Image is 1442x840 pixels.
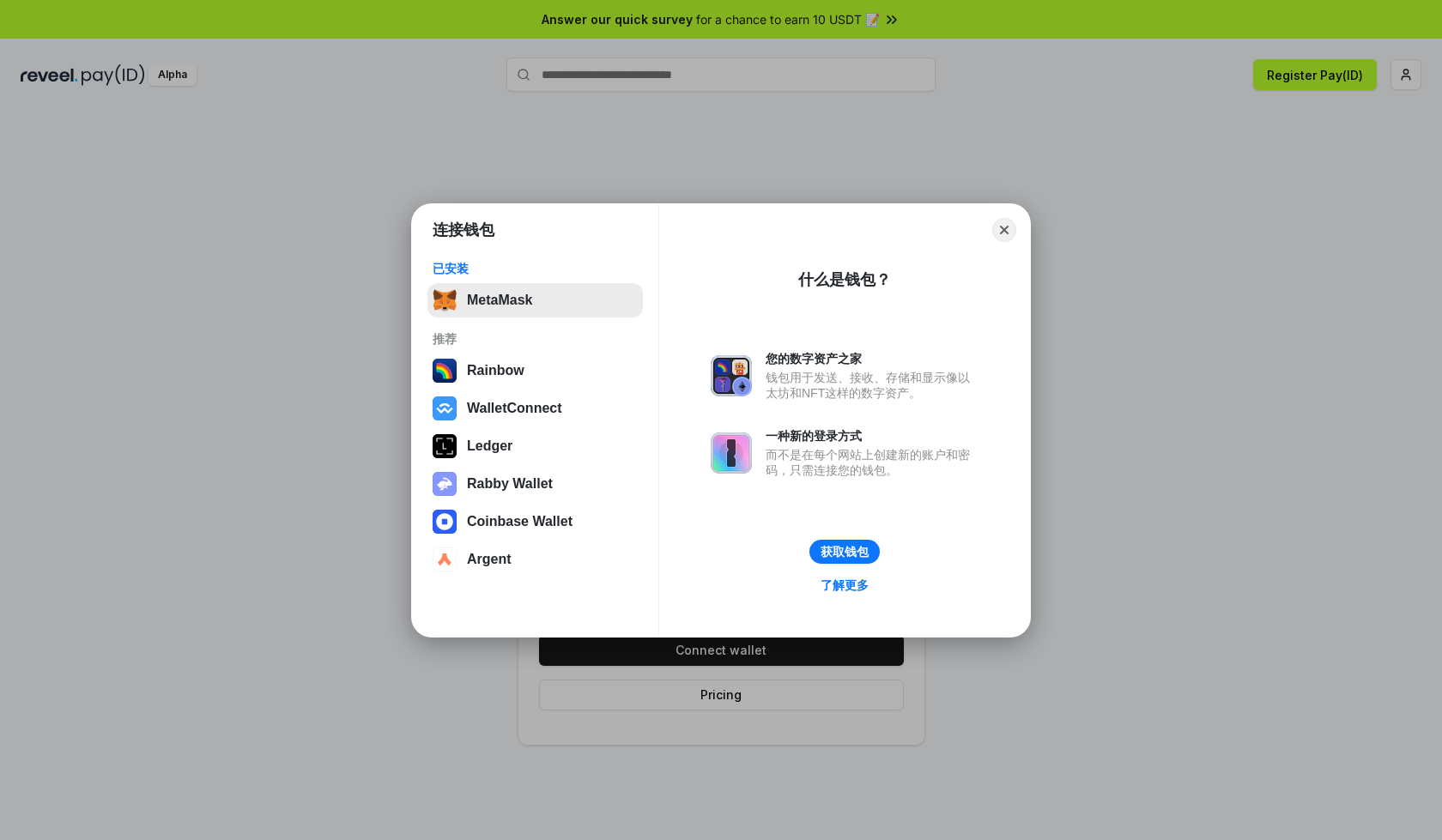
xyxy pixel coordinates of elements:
[433,396,457,420] img: svg+xml,%3Csvg%20width%3D%2228%22%20height%3D%2228%22%20viewBox%3D%220%200%2028%2028%22%20fill%3D...
[427,542,643,577] button: Argent
[433,434,457,458] img: svg+xml,%3Csvg%20xmlns%3D%22http%3A%2F%2Fwww.w3.org%2F2000%2Fsvg%22%20width%3D%2228%22%20height%3...
[992,218,1016,242] button: Close
[810,574,879,596] a: 了解更多
[467,514,573,529] div: Coinbase Wallet
[427,283,643,317] button: MetaMask
[427,354,643,388] button: Rainbow
[821,577,869,593] div: 了解更多
[766,370,978,401] div: 钱包用于发送、接收、存储和显示像以太坊和NFT这样的数字资产。
[433,288,457,312] img: svg+xml,%3Csvg%20fill%3D%22none%22%20height%3D%2233%22%20viewBox%3D%220%200%2035%2033%22%20width%...
[711,355,752,396] img: svg+xml,%3Csvg%20xmlns%3D%22http%3A%2F%2Fwww.w3.org%2F2000%2Fsvg%22%20fill%3D%22none%22%20viewBox...
[467,438,512,454] div: Ledger
[711,432,752,474] img: svg+xml,%3Csvg%20xmlns%3D%22http%3A%2F%2Fwww.w3.org%2F2000%2Fsvg%22%20fill%3D%22none%22%20viewBox...
[766,447,978,478] div: 而不是在每个网站上创建新的账户和密码，只需连接您的钱包。
[433,220,494,240] h1: 连接钱包
[467,401,562,416] div: WalletConnect
[766,351,978,366] div: 您的数字资产之家
[433,359,457,383] img: svg+xml,%3Csvg%20width%3D%22120%22%20height%3D%22120%22%20viewBox%3D%220%200%20120%20120%22%20fil...
[467,363,524,378] div: Rainbow
[433,472,457,496] img: svg+xml,%3Csvg%20xmlns%3D%22http%3A%2F%2Fwww.w3.org%2F2000%2Fsvg%22%20fill%3D%22none%22%20viewBox...
[427,391,643,426] button: WalletConnect
[821,544,869,559] div: 获取钱包
[433,331,638,347] div: 推荐
[427,467,643,501] button: Rabby Wallet
[427,505,643,539] button: Coinbase Wallet
[467,476,553,492] div: Rabby Wallet
[798,269,891,290] div: 什么是钱包？
[766,428,978,444] div: 一种新的登录方式
[433,510,457,534] img: svg+xml,%3Csvg%20width%3D%2228%22%20height%3D%2228%22%20viewBox%3D%220%200%2028%2028%22%20fill%3D...
[433,547,457,571] img: svg+xml,%3Csvg%20width%3D%2228%22%20height%3D%2228%22%20viewBox%3D%220%200%2028%2028%22%20fill%3D...
[467,293,532,308] div: MetaMask
[433,261,638,276] div: 已安装
[427,429,643,463] button: Ledger
[809,540,880,564] button: 获取钱包
[467,552,512,567] div: Argent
